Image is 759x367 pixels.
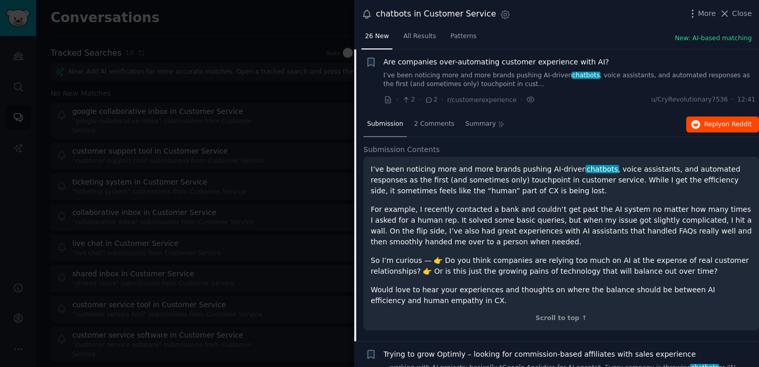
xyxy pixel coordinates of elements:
[402,95,415,105] span: 2
[737,95,755,105] span: 12:41
[414,120,454,129] span: 2 Comments
[419,94,421,105] span: ·
[384,349,696,360] a: Trying to grow Optimly – looking for commission-based affiliates with sales experience
[447,96,516,104] span: r/customerexperience
[722,121,752,128] span: on Reddit
[371,164,752,196] p: I’ve been noticing more and more brands pushing AI-driven , voice assistants, and automated respo...
[451,32,477,41] span: Patterns
[400,28,439,49] a: All Results
[465,120,496,129] span: Summary
[698,8,716,19] span: More
[424,95,437,105] span: 2
[367,120,403,129] span: Submission
[371,204,752,247] p: For example, I recently contacted a bank and couldn’t get past the AI system no matter how many t...
[586,165,619,173] span: chatbots
[384,57,609,68] a: Are companies over-automating customer experience with AI?
[371,314,752,323] div: Scroll to top ↑
[732,8,752,19] span: Close
[384,71,756,89] a: I’ve been noticing more and more brands pushing AI-drivenchatbots, voice assistants, and automate...
[732,95,734,105] span: ·
[371,285,752,306] p: Would love to hear your experiences and thoughts on where the balance should be between AI effici...
[363,144,440,155] span: Submission Contents
[686,116,759,133] button: Replyon Reddit
[361,28,392,49] a: 26 New
[376,8,496,21] div: chatbots in Customer Service
[719,8,752,19] button: Close
[687,8,716,19] button: More
[520,94,522,105] span: ·
[365,32,389,41] span: 26 New
[441,94,444,105] span: ·
[704,120,752,129] span: Reply
[675,34,752,43] button: New: AI-based matching
[447,28,480,49] a: Patterns
[396,94,398,105] span: ·
[371,255,752,277] p: So I’m curious — 👉 Do you think companies are relying too much on AI at the expense of real custo...
[651,95,728,105] span: u/CryRevolutionary7536
[572,72,601,79] span: chatbots
[403,32,436,41] span: All Results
